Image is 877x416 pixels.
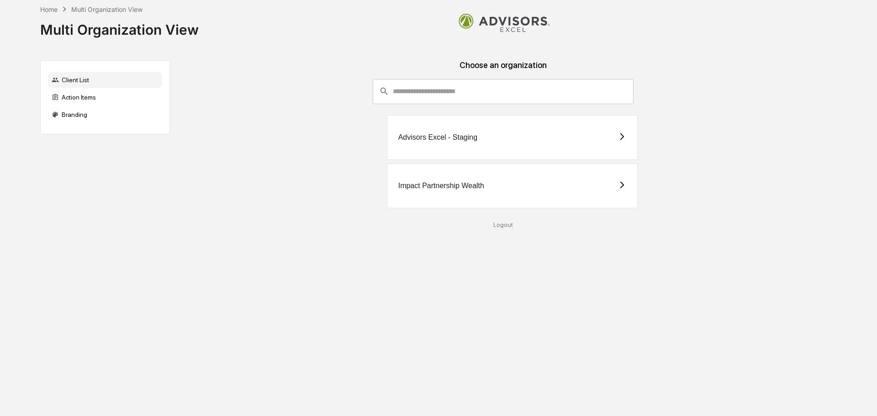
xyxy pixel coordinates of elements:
[398,133,477,142] div: Advisors Excel - Staging
[177,221,829,228] div: Logout
[40,5,58,13] div: Home
[373,79,634,104] div: consultant-dashboard__filter-organizations-search-bar
[71,5,143,13] div: Multi Organization View
[48,72,162,88] div: Client List
[40,14,199,38] div: Multi Organization View
[398,182,484,190] div: Impact Partnership Wealth
[459,14,550,32] img: Advisors Excel
[48,106,162,123] div: Branding
[48,89,162,105] div: Action Items
[177,60,829,79] div: Choose an organization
